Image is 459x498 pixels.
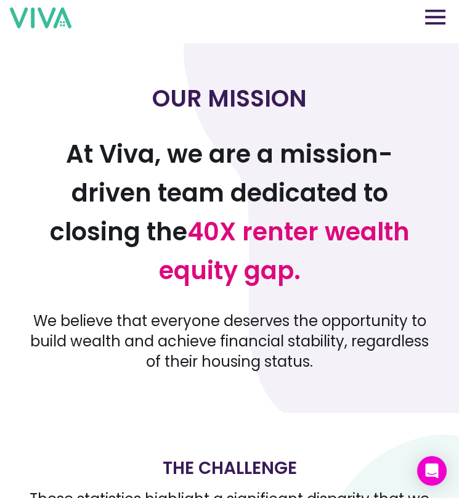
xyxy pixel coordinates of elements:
h1: At Viva, we are a mission-driven team dedicated to closing the [30,135,429,290]
span: 40X renter wealth equity gap. [159,214,410,288]
div: Open Intercom Messenger [417,456,447,486]
img: opens navigation menu [425,9,445,25]
p: We believe that everyone deserves the opportunity to build wealth and achieve financial stability... [30,311,429,372]
img: viva [10,7,71,28]
h2: OUR MISSION [30,83,429,115]
h2: The Challenge [163,452,297,484]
